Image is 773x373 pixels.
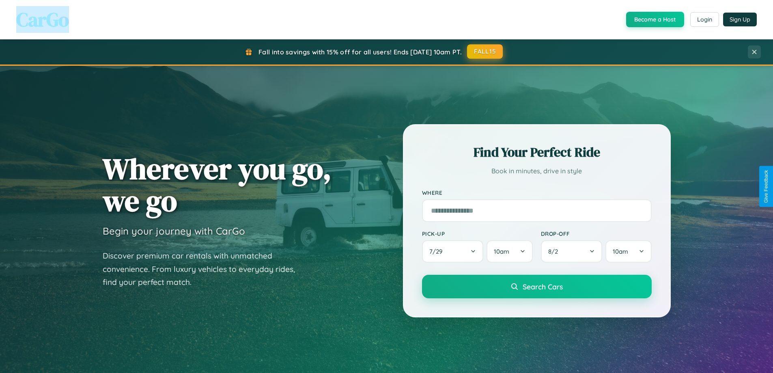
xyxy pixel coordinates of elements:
[690,12,719,27] button: Login
[429,248,446,255] span: 7 / 29
[523,282,563,291] span: Search Cars
[103,153,332,217] h1: Wherever you go, we go
[763,170,769,203] div: Give Feedback
[258,48,462,56] span: Fall into savings with 15% off for all users! Ends [DATE] 10am PT.
[541,230,652,237] label: Drop-off
[605,240,651,263] button: 10am
[626,12,684,27] button: Become a Host
[422,275,652,298] button: Search Cars
[422,240,484,263] button: 7/29
[613,248,628,255] span: 10am
[16,6,69,33] span: CarGo
[548,248,562,255] span: 8 / 2
[103,249,306,289] p: Discover premium car rentals with unmatched convenience. From luxury vehicles to everyday rides, ...
[422,143,652,161] h2: Find Your Perfect Ride
[422,165,652,177] p: Book in minutes, drive in style
[723,13,757,26] button: Sign Up
[487,240,532,263] button: 10am
[422,230,533,237] label: Pick-up
[494,248,509,255] span: 10am
[422,189,652,196] label: Where
[103,225,245,237] h3: Begin your journey with CarGo
[467,44,503,59] button: FALL15
[541,240,603,263] button: 8/2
